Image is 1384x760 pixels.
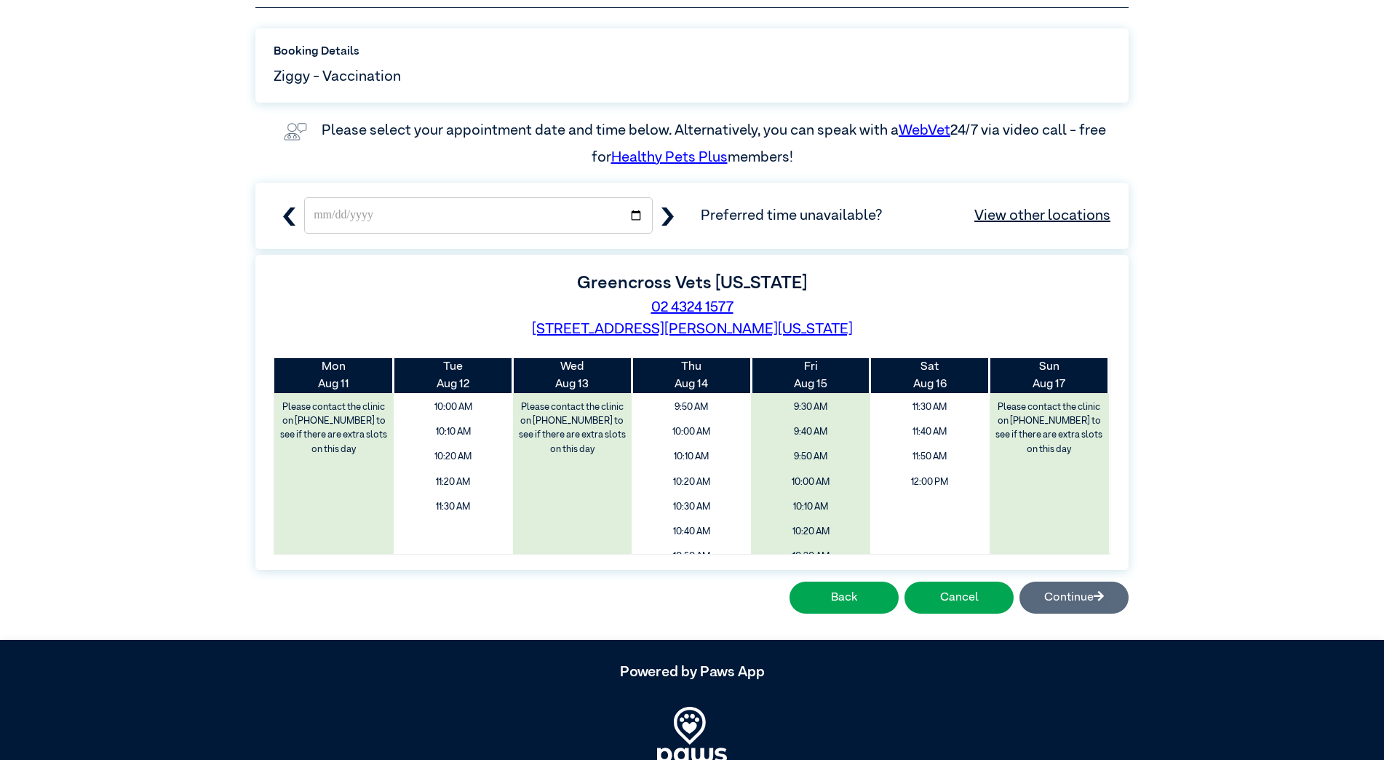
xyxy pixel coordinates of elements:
span: 10:00 AM [756,472,865,493]
span: 9:40 AM [756,421,865,443]
span: 10:10 AM [399,421,508,443]
span: 10:40 AM [637,521,746,542]
span: 10:10 AM [756,496,865,518]
label: Greencross Vets [US_STATE] [577,274,807,292]
h5: Powered by Paws App [255,663,1129,681]
label: Please contact the clinic on [PHONE_NUMBER] to see if there are extra slots on this day [514,397,631,460]
th: Aug 13 [513,358,632,393]
span: 10:20 AM [637,472,746,493]
th: Aug 12 [394,358,513,393]
th: Aug 11 [274,358,394,393]
span: Preferred time unavailable? [701,205,1110,226]
a: Healthy Pets Plus [611,150,728,165]
label: Booking Details [274,43,1110,60]
span: 9:50 AM [756,446,865,467]
a: View other locations [974,205,1110,226]
label: Please contact the clinic on [PHONE_NUMBER] to see if there are extra slots on this day [991,397,1107,460]
a: WebVet [899,123,950,138]
span: 10:30 AM [637,496,746,518]
span: 10:30 AM [756,546,865,567]
th: Aug 15 [751,358,870,393]
span: 11:50 AM [875,446,985,467]
span: 10:00 AM [399,397,508,418]
span: 11:30 AM [399,496,508,518]
label: Please contact the clinic on [PHONE_NUMBER] to see if there are extra slots on this day [276,397,392,460]
span: 10:20 AM [399,446,508,467]
th: Aug 16 [870,358,990,393]
th: Aug 14 [632,358,751,393]
span: 10:20 AM [756,521,865,542]
span: Ziggy - Vaccination [274,66,401,87]
a: [STREET_ADDRESS][PERSON_NAME][US_STATE] [532,322,853,336]
span: 10:50 AM [637,546,746,567]
span: 10:10 AM [637,446,746,467]
button: Back [790,582,899,614]
th: Aug 17 [990,358,1109,393]
img: vet [278,117,313,146]
button: Cancel [904,582,1014,614]
span: 11:30 AM [875,397,985,418]
span: 11:20 AM [399,472,508,493]
span: 12:00 PM [875,472,985,493]
a: 02 4324 1577 [651,300,733,314]
span: 10:00 AM [637,421,746,443]
span: 9:50 AM [637,397,746,418]
label: Please select your appointment date and time below. Alternatively, you can speak with a 24/7 via ... [322,123,1109,164]
span: 11:40 AM [875,421,985,443]
span: 9:30 AM [756,397,865,418]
